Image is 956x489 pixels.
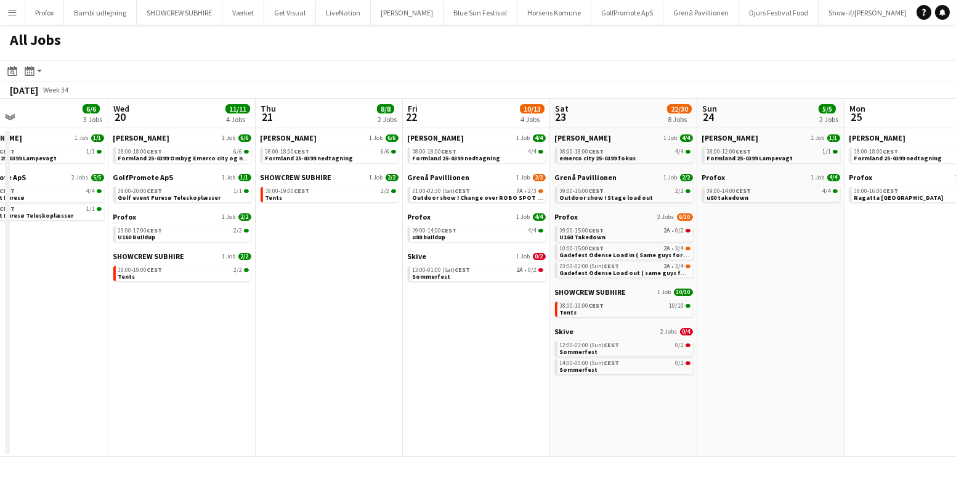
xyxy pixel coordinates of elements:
[147,187,163,195] span: CEST
[560,194,654,202] span: Outdoor show ! Stage load out
[702,133,759,142] span: Danny Black Luna
[849,173,873,182] span: Profox
[819,1,917,25] button: Show-if/[PERSON_NAME]
[222,253,236,260] span: 1 Job
[147,226,163,234] span: CEST
[819,115,838,124] div: 2 Jobs
[658,213,674,221] span: 3 Jobs
[118,194,221,202] span: Golf event Furesø Teleskoplæsser
[560,308,577,316] span: Tents
[849,103,865,114] span: Mon
[517,174,530,181] span: 1 Job
[560,226,691,240] a: 09:00-15:00CEST2A•0/2U160 Takedown
[686,247,691,250] span: 3/4
[668,115,691,124] div: 8 Jobs
[517,134,530,142] span: 1 Job
[560,188,604,194] span: 09:00-15:00
[225,104,250,113] span: 11/11
[64,1,137,25] button: Bambi udlejning
[538,150,543,154] span: 4/4
[113,133,170,142] span: Danny Black Luna
[819,104,836,113] span: 5/5
[113,252,185,261] span: SHOWCREW SUBHIRE
[560,303,604,309] span: 08:00-19:00
[41,85,71,94] span: Week 34
[261,133,399,142] a: [PERSON_NAME]1 Job6/6
[553,110,569,124] span: 23
[113,212,251,252] div: Profox1 Job2/209:00-17:00CEST2/2U160 Buildup
[118,267,163,273] span: 08:00-19:00
[118,188,163,194] span: 08:00-20:00
[739,1,819,25] button: Djurs Festival Food
[823,149,832,155] span: 1/1
[294,147,310,155] span: CEST
[87,188,95,194] span: 4/4
[234,267,243,273] span: 2/2
[413,149,457,155] span: 08:00-18:00
[658,289,671,296] span: 1 Job
[238,174,251,181] span: 1/1
[529,228,537,234] span: 4/4
[413,188,543,194] div: •
[118,154,275,162] span: Formland 25-0399 Ombyg Emerco city og nedtagning
[560,154,636,162] span: emerco city 25-0399 fokus
[442,147,457,155] span: CEST
[670,303,684,309] span: 10/10
[560,228,604,234] span: 09:00-15:00
[408,133,546,142] a: [PERSON_NAME]1 Job4/4
[702,173,840,182] a: Profox1 Job4/4
[234,188,243,194] span: 1/1
[408,252,427,261] span: Skive
[517,267,524,273] span: 2A
[244,268,249,272] span: 2/2
[677,213,693,221] span: 6/10
[676,188,684,194] span: 2/2
[529,267,537,273] span: 0/2
[664,263,671,269] span: 2A
[707,154,793,162] span: Formland 25-0399 Lampevagt
[517,188,524,194] span: 7A
[261,133,399,173] div: [PERSON_NAME]1 Job6/608:00-18:00CEST6/6Formland 25-0399 nedtagning
[529,188,537,194] span: 2/3
[408,212,546,252] div: Profox1 Job4/409:00-14:00CEST4/4u80 buildup
[560,269,723,277] span: Gadefest Odense Load out ( same guys for all 4 dates )
[664,245,671,252] span: 2A
[555,327,693,377] div: Skive2 Jobs0/412:00-03:00 (Sun)CEST0/2Sommerfest14:00-00:00 (Sun)CEST0/2Sommerfest
[560,262,691,276] a: 23:00-02:00 (Sun)CEST2A•3/4Gadefest Odense Load out ( same guys for all 4 dates )
[680,134,693,142] span: 4/4
[676,228,684,234] span: 0/2
[113,133,251,142] a: [PERSON_NAME]1 Job6/6
[661,328,678,335] span: 2 Jobs
[702,133,840,142] a: [PERSON_NAME]1 Job1/1
[118,233,156,241] span: U160 Buildup
[589,244,604,252] span: CEST
[391,150,396,154] span: 6/6
[854,149,899,155] span: 08:00-18:00
[560,228,691,234] div: •
[517,1,591,25] button: Horsens Komune
[265,149,310,155] span: 08:00-18:00
[686,265,691,268] span: 3/4
[234,228,243,234] span: 2/2
[676,245,684,252] span: 3/4
[408,173,546,212] div: Grenå Pavillionen1 Job2/321:00-02:30 (Sat)CEST7A•2/3Outdoor show ! Change over ROBO SPOT Follow s...
[517,213,530,221] span: 1 Job
[883,187,899,195] span: CEST
[560,342,620,348] span: 12:00-03:00 (Sun)
[72,174,89,181] span: 2 Jobs
[664,228,671,234] span: 2A
[408,252,546,284] div: Skive1 Job0/213:00-01:00 (Sat)CEST2A•0/2Sommerfest
[707,149,751,155] span: 08:00-12:00
[604,262,620,270] span: CEST
[261,173,332,182] span: SHOWCREW SUBHIRE
[707,187,838,201] a: 09:00-14:00CEST4/4u80 takedown
[560,263,691,269] div: •
[97,189,102,193] span: 4/4
[234,149,243,155] span: 6/6
[676,360,684,366] span: 0/2
[555,212,693,221] a: Profox3 Jobs6/10
[118,147,249,162] a: 08:00-18:00CEST6/6Formland 25-0399 Ombyg Emerco city og nedtagning
[408,173,546,182] a: Grenå Pavillionen1 Job2/3
[555,287,626,297] span: SHOWCREW SUBHIRE
[555,327,693,336] a: Skive2 Jobs0/4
